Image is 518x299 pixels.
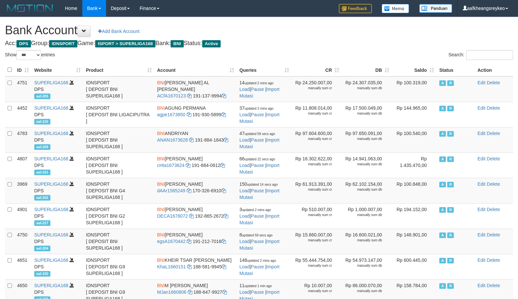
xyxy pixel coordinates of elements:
a: SUPERLIGA168 [34,283,68,288]
th: Queries: activate to sort column ascending [237,64,292,76]
td: [PERSON_NAME] AL [PERSON_NAME] 191-137-9994 [154,76,237,102]
label: Search: [449,50,513,60]
span: | | [239,131,280,149]
span: 14 [239,80,273,85]
a: Load [239,163,250,168]
span: | | [239,258,280,276]
td: Rp 1.000.007,00 [342,203,392,229]
th: Status [437,64,475,76]
img: MOTION_logo.png [5,3,55,13]
th: Action [475,64,513,76]
span: Running [447,232,454,238]
div: manually sum db [344,263,382,268]
a: MJan1660806 [157,289,186,295]
td: Rp 15.660.007,00 [292,229,342,254]
th: Saldo: activate to sort column ascending [392,64,437,76]
td: Rp 16.600.021,00 [342,229,392,254]
h1: Bank Account [5,24,513,37]
img: Feedback.jpg [339,4,372,13]
a: Pause [251,188,264,193]
td: DPS [32,203,83,229]
div: manually sum cr [294,111,332,116]
span: | | [239,232,280,251]
span: BNI [157,207,165,212]
td: Rp 510.007,00 [292,203,342,229]
span: updated 14 secs ago [247,183,278,186]
span: Running [447,156,454,162]
td: DPS [32,229,83,254]
a: Import Mutasi [239,188,280,200]
td: Rp 148.901,00 [392,229,437,254]
a: Copy 1911379994 to clipboard [222,93,226,98]
a: Copy agpe1673850 to clipboard [187,112,191,117]
td: 4807 [14,152,32,178]
a: Import Mutasi [239,239,280,251]
a: DECA1678072 [157,213,188,219]
td: IDNSPORT [ DEPOSIT BNI G2 SUPERLIGA168 ] [83,203,154,229]
a: Copy 1918841843 to clipboard [224,137,228,143]
div: manually sum db [344,86,382,91]
span: Active [439,232,446,238]
a: SUPERLIGA168 [34,156,68,161]
span: | | [239,156,280,175]
a: cHta1673624 [157,163,184,168]
th: DB: activate to sort column ascending [342,64,392,76]
span: Running [447,258,454,263]
span: Active [439,131,446,137]
a: Edit [477,283,485,288]
td: Rp 97.650.091,00 [342,127,392,152]
td: Rp 61.913.391,00 [292,178,342,203]
td: 4452 [14,102,32,127]
div: manually sum db [344,289,382,293]
a: Copy cHta1673624 to clipboard [186,163,190,168]
td: Rp 100.848,00 [392,178,437,203]
div: manually sum cr [294,137,332,141]
td: 3969 [14,178,32,203]
span: BNI [157,131,165,136]
span: 150 [239,181,278,187]
th: Product: activate to sort column ascending [83,64,154,76]
a: Import Mutasi [239,137,280,149]
span: 37 [239,105,273,111]
td: DPS [32,102,83,127]
span: 11 [239,283,272,288]
span: 8 [239,232,273,237]
a: Copy 1912127016 to clipboard [221,239,226,244]
a: Delete [487,105,500,111]
a: Copy ACfA1670123 to clipboard [187,93,192,98]
a: Edit [477,181,485,187]
th: Account: activate to sort column ascending [154,64,237,76]
td: Rp 97.604.600,00 [292,127,342,152]
td: Rp 1.435.470,00 [392,152,437,178]
td: Rp 194.152,00 [392,203,437,229]
a: Load [239,264,250,269]
td: AGUNG PERMANA 191-930-5899 [154,102,237,127]
a: Delete [487,181,500,187]
a: Load [239,188,250,193]
span: Active [439,207,446,213]
td: Rp 11.808.014,00 [292,102,342,127]
a: Pause [251,163,264,168]
a: Pause [251,87,264,92]
a: Delete [487,80,500,85]
img: panduan.png [419,4,452,13]
a: Copy MJan1660806 to clipboard [188,289,192,295]
div: manually sum cr [294,86,332,91]
span: aaf-330 [34,271,50,277]
span: 47 [239,131,275,136]
a: Delete [487,156,500,161]
span: Running [447,80,454,86]
a: Copy 1928652672 to clipboard [224,213,228,219]
td: Rp 144.965,00 [392,102,437,127]
span: ISPORT > SUPERLIGA168 [95,40,155,47]
span: | | [239,207,280,225]
span: aaf-208 [34,144,50,150]
span: 66 [239,156,275,161]
td: [PERSON_NAME] 191-212-7016 [154,229,237,254]
a: Delete [487,131,500,136]
a: SUPERLIGA168 [34,181,68,187]
span: Running [447,131,454,137]
td: Rp 600.445,00 [392,254,437,279]
a: Load [239,213,250,219]
a: Copy dAAr1585249 to clipboard [187,188,191,193]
